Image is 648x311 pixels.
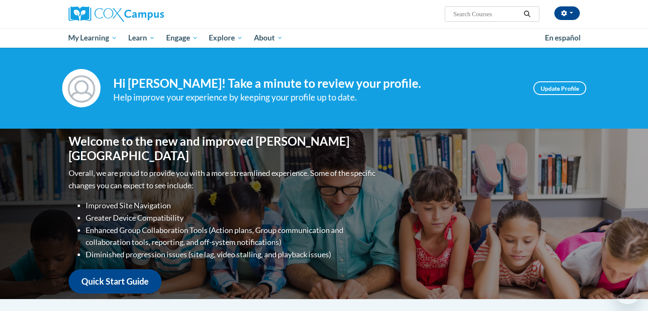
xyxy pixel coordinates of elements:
[86,224,377,249] li: Enhanced Group Collaboration Tools (Action plans, Group communication and collaboration tools, re...
[452,9,521,19] input: Search Courses
[86,248,377,261] li: Diminished progression issues (site lag, video stalling, and playback issues)
[614,277,641,304] iframe: Button to launch messaging window
[123,28,161,48] a: Learn
[521,9,533,19] button: Search
[554,6,580,20] button: Account Settings
[86,212,377,224] li: Greater Device Compatibility
[69,6,164,22] img: Cox Campus
[69,6,230,22] a: Cox Campus
[209,33,243,43] span: Explore
[128,33,155,43] span: Learn
[56,28,593,48] div: Main menu
[545,33,581,42] span: En español
[68,33,117,43] span: My Learning
[62,69,101,107] img: Profile Image
[113,90,521,104] div: Help improve your experience by keeping your profile up to date.
[203,28,248,48] a: Explore
[539,29,586,47] a: En español
[248,28,288,48] a: About
[533,81,586,95] a: Update Profile
[86,199,377,212] li: Improved Site Navigation
[161,28,204,48] a: Engage
[166,33,198,43] span: Engage
[63,28,123,48] a: My Learning
[254,33,283,43] span: About
[69,269,161,294] a: Quick Start Guide
[113,76,521,91] h4: Hi [PERSON_NAME]! Take a minute to review your profile.
[69,167,377,192] p: Overall, we are proud to provide you with a more streamlined experience. Some of the specific cha...
[69,134,377,163] h1: Welcome to the new and improved [PERSON_NAME][GEOGRAPHIC_DATA]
